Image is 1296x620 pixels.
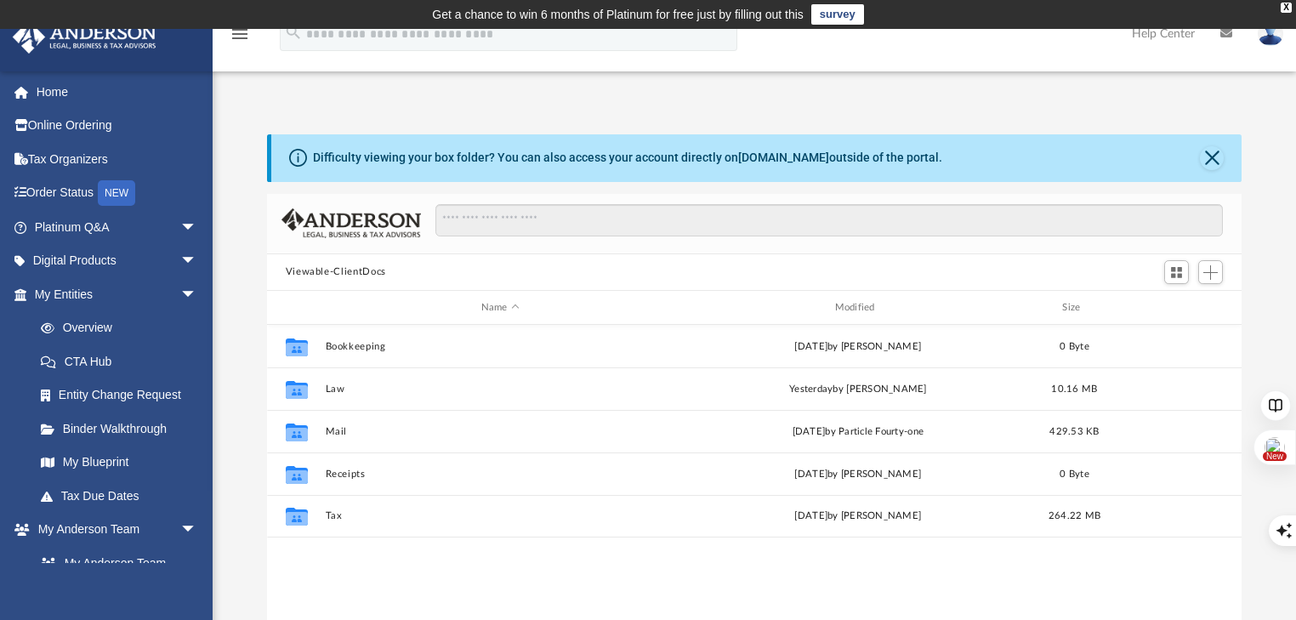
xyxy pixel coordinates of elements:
a: My Entitiesarrow_drop_down [12,277,223,311]
i: search [284,23,303,42]
div: id [274,300,316,316]
img: User Pic [1258,21,1283,46]
a: CTA Hub [24,344,223,378]
div: Name [324,300,674,316]
button: Receipts [325,469,675,480]
a: Order StatusNEW [12,176,223,211]
span: arrow_drop_down [180,277,214,312]
input: Search files and folders [435,204,1223,236]
span: 0 Byte [1060,342,1089,351]
a: Entity Change Request [24,378,223,412]
span: 10.16 MB [1051,384,1097,394]
div: [DATE] by [PERSON_NAME] [683,339,1033,355]
span: yesterday [789,384,833,394]
a: Online Ordering [12,109,223,143]
button: Bookkeeping [325,341,675,352]
a: Overview [24,311,223,345]
button: Viewable-ClientDocs [286,264,386,280]
div: [DATE] by [PERSON_NAME] [683,509,1033,525]
div: id [1116,300,1235,316]
a: My Blueprint [24,446,214,480]
a: menu [230,32,250,44]
div: Get a chance to win 6 months of Platinum for free just by filling out this [432,4,804,25]
div: by [PERSON_NAME] [683,382,1033,397]
img: Anderson Advisors Platinum Portal [8,20,162,54]
a: Digital Productsarrow_drop_down [12,244,223,278]
button: Tax [325,511,675,522]
button: Close [1200,146,1224,170]
span: arrow_drop_down [180,210,214,245]
span: 264.22 MB [1049,512,1100,521]
button: Mail [325,426,675,437]
div: [DATE] by Particle Fourty-one [683,424,1033,440]
div: Difficulty viewing your box folder? You can also access your account directly on outside of the p... [313,149,942,167]
div: Modified [682,300,1032,316]
button: Add [1198,260,1224,284]
a: My Anderson Team [24,546,206,580]
span: 429.53 KB [1049,427,1099,436]
i: menu [230,24,250,44]
button: Switch to Grid View [1164,260,1190,284]
div: Size [1040,300,1108,316]
a: Tax Organizers [12,142,223,176]
a: Tax Due Dates [24,479,223,513]
span: 0 Byte [1060,469,1089,479]
span: arrow_drop_down [180,244,214,279]
a: survey [811,4,864,25]
a: Binder Walkthrough [24,412,223,446]
div: [DATE] by [PERSON_NAME] [683,467,1033,482]
span: arrow_drop_down [180,513,214,548]
a: My Anderson Teamarrow_drop_down [12,513,214,547]
button: Law [325,384,675,395]
a: Home [12,75,223,109]
div: NEW [98,180,135,206]
div: close [1281,3,1292,13]
a: Platinum Q&Aarrow_drop_down [12,210,223,244]
a: [DOMAIN_NAME] [738,151,829,164]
